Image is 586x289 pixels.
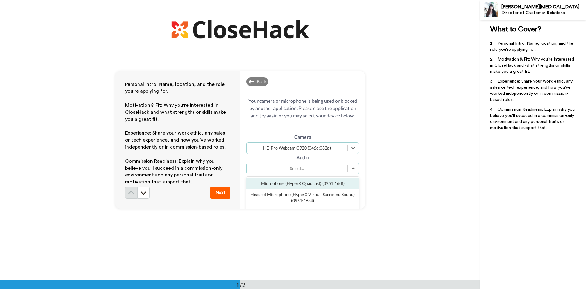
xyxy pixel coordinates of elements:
[125,131,226,150] span: Experience: Share your work ethic, any sales or tech experience, and how you’ve worked independen...
[246,77,268,86] div: Back
[246,189,359,206] div: Headset Microphone (HyperX Virtual Surround Sound) (0951:16a4)
[125,159,224,185] span: Commission Readiness: Explain why you believe you'll succeed in a commission-only environment and...
[246,206,359,217] div: Microphone (HD Pro Webcam C920) (046d:082d)
[294,133,311,141] label: Camera
[246,178,359,189] div: Microphone (HyperX Quadcast) (0951:16df)
[484,2,498,17] img: Profile Image
[296,154,309,161] label: Audio
[490,79,574,102] span: Experience: Share your work ethic, any sales or tech experience, and how you’ve worked independen...
[246,97,359,119] span: Your camera or microphone is being used or blocked by another application. Please close the appli...
[490,26,541,33] span: What to Cover?
[490,41,574,52] span: Personal Intro: Name, location, and the role you're applying for.
[210,187,230,199] button: Next
[250,145,344,151] div: HD Pro Webcam C920 (046d:082d)
[250,165,344,172] div: Select...
[257,79,266,85] span: Back
[296,174,310,180] label: Quality
[125,82,226,94] span: Personal Intro: Name, location, and the role you're applying for.
[125,103,227,122] span: Motivation & Fit: Why you're interested in CloseHack and what strengths or skills make you a grea...
[226,280,255,289] div: 1/2
[501,10,586,16] div: Director of Customer Relations
[490,107,576,130] span: Commission Readiness: Explain why you believe you'll succeed in a commission-only environment and...
[490,57,575,74] span: Motivation & Fit: Why you're interested in CloseHack and what strengths or skills make you a grea...
[501,4,586,10] div: [PERSON_NAME][MEDICAL_DATA]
